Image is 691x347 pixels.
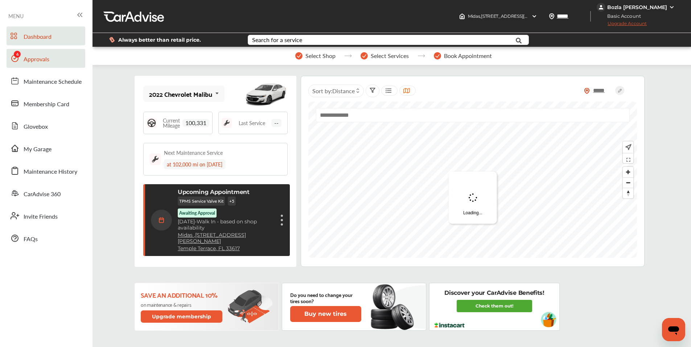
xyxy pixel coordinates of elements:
img: maintenance_logo [149,153,161,165]
div: Next Maintenance Service [164,149,223,156]
span: Distance [332,87,355,95]
span: Invite Friends [24,212,58,222]
p: Save an additional 10% [141,291,224,299]
p: Walk In - based on shop availability [178,219,274,231]
span: Last Service [239,120,265,125]
span: MENU [8,13,24,19]
span: Sort by : [312,87,355,95]
img: instacart-logo.217963cc.svg [433,323,466,328]
a: Buy new tires [290,306,363,322]
span: Approvals [24,55,49,64]
span: [DATE] [178,218,195,225]
img: new-tire.a0c7fe23.svg [370,281,418,332]
a: Membership Card [7,94,85,113]
p: Awaiting Approval [179,210,215,216]
div: Loading... [449,172,497,224]
a: Check them out! [457,300,532,312]
img: dollor_label_vector.a70140d1.svg [109,37,115,43]
img: steering_logo [147,118,157,128]
button: Upgrade membership [141,310,223,323]
span: Dashboard [24,32,52,42]
p: Do you need to change your tires soon? [290,292,361,304]
span: Book Appointment [444,53,492,59]
span: CarAdvise 360 [24,190,61,199]
span: -- [271,119,281,127]
div: Search for a service [252,37,302,43]
a: Midas ,[STREET_ADDRESS][PERSON_NAME] [178,232,274,244]
span: Select Services [371,53,409,59]
a: Dashboard [7,26,85,45]
img: update-membership.81812027.svg [228,290,273,323]
span: Zoom out [623,178,633,188]
iframe: Button to launch messaging window [662,318,685,341]
a: FAQs [7,229,85,248]
button: Zoom out [623,177,633,188]
img: stepper-arrow.e24c07c6.svg [344,54,352,57]
a: Invite Friends [7,206,85,225]
img: WGsFRI8htEPBVLJbROoPRyZpYNWhNONpIPPETTm6eUC0GeLEiAAAAAElFTkSuQmCC [669,4,675,10]
span: Current Mileage [160,118,182,128]
span: 100,331 [182,119,209,127]
p: + 5 [228,197,236,206]
div: Bozla [PERSON_NAME] [607,4,667,11]
img: stepper-arrow.e24c07c6.svg [418,54,425,57]
img: jVpblrzwTbfkPYzPPzSLxeg0AAAAASUVORK5CYII= [597,3,605,12]
img: recenter.ce011a49.svg [624,143,632,151]
div: 2022 Chevrolet Malibu [149,90,212,98]
button: Reset bearing to north [623,188,633,198]
img: instacart-vehicle.0979a191.svg [541,312,556,327]
a: Maintenance Schedule [7,71,85,90]
div: at 102,000 mi on [DATE] [164,159,225,169]
span: Midas , [STREET_ADDRESS][PERSON_NAME] Temple Terrace , FL 33617 [468,13,610,19]
span: Glovebox [24,122,48,132]
img: header-home-logo.8d720a4f.svg [459,13,465,19]
img: maintenance_logo [222,118,232,128]
button: Zoom in [623,167,633,177]
p: on maintenance & repairs [141,302,224,307]
span: Upgrade Account [597,21,647,30]
span: Basic Account [597,12,646,20]
img: mobile_14792_st0640_046.png [244,78,288,110]
span: My Garage [24,145,52,154]
p: TPMS Service Valve Kit [178,197,225,206]
span: Maintenance History [24,167,77,177]
img: location_vector.a44bc228.svg [549,13,555,19]
a: Glovebox [7,116,85,135]
a: Temple Terrace, FL 33617 [178,245,240,252]
p: Discover your CarAdvise Benefits! [444,289,544,297]
img: stepper-checkmark.b5569197.svg [361,52,368,59]
img: header-down-arrow.9dd2ce7d.svg [531,13,537,19]
canvas: Map [308,102,637,258]
button: Buy new tires [290,306,361,322]
p: Upcoming Appointment [178,189,250,195]
span: Select Shop [305,53,336,59]
img: header-divider.bc55588e.svg [590,11,591,22]
span: FAQs [24,235,38,244]
img: location_vector_orange.38f05af8.svg [584,88,590,94]
a: CarAdvise 360 [7,184,85,203]
a: Maintenance History [7,161,85,180]
a: My Garage [7,139,85,158]
span: Maintenance Schedule [24,77,82,87]
span: - [195,218,197,225]
a: Approvals [7,49,85,68]
img: calendar-icon.35d1de04.svg [151,210,172,231]
span: Always better than retail price. [118,37,201,42]
img: stepper-checkmark.b5569197.svg [434,52,441,59]
img: stepper-checkmark.b5569197.svg [295,52,303,59]
span: Membership Card [24,100,69,109]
